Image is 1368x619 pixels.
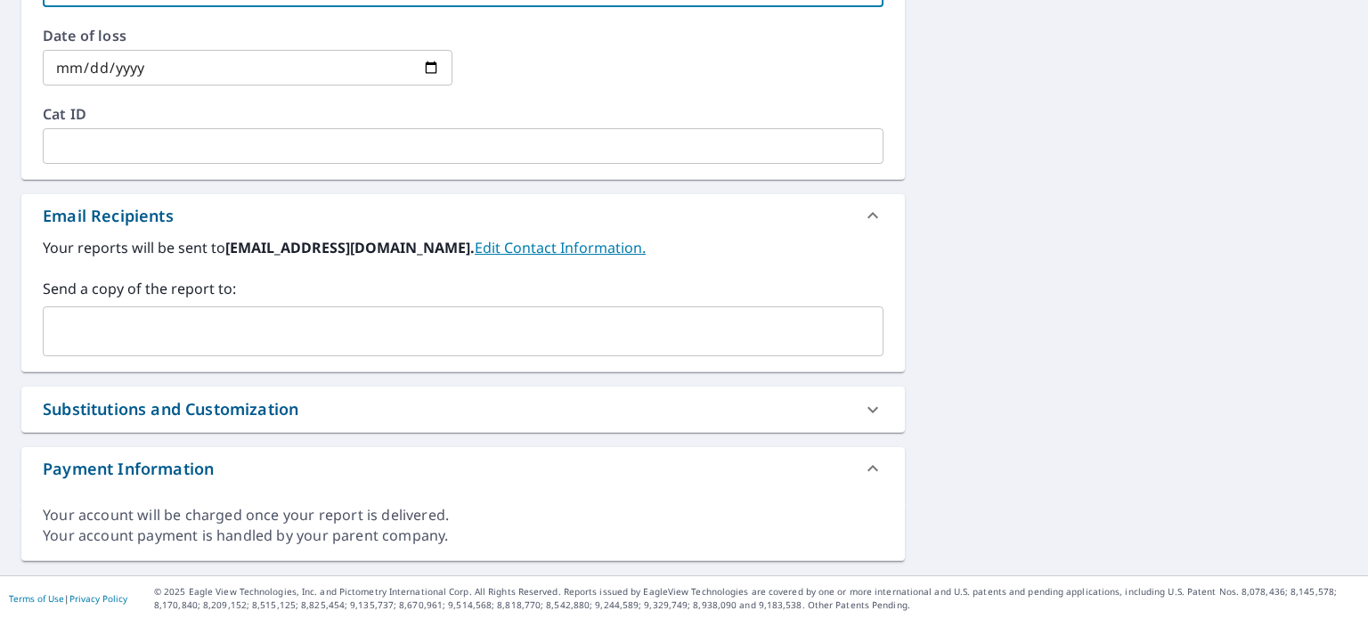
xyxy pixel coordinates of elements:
div: Substitutions and Customization [43,397,298,421]
div: Your account payment is handled by your parent company. [43,525,883,546]
p: | [9,593,127,604]
b: [EMAIL_ADDRESS][DOMAIN_NAME]. [225,238,475,257]
a: Privacy Policy [69,592,127,605]
a: EditContactInfo [475,238,646,257]
a: Terms of Use [9,592,64,605]
label: Your reports will be sent to [43,237,883,258]
div: Your account will be charged once your report is delivered. [43,505,883,525]
label: Cat ID [43,107,883,121]
p: © 2025 Eagle View Technologies, Inc. and Pictometry International Corp. All Rights Reserved. Repo... [154,585,1359,612]
div: Payment Information [21,447,905,490]
div: Email Recipients [43,204,174,228]
div: Email Recipients [21,194,905,237]
label: Send a copy of the report to: [43,278,883,299]
label: Date of loss [43,29,452,43]
div: Payment Information [43,457,214,481]
div: Substitutions and Customization [21,387,905,432]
